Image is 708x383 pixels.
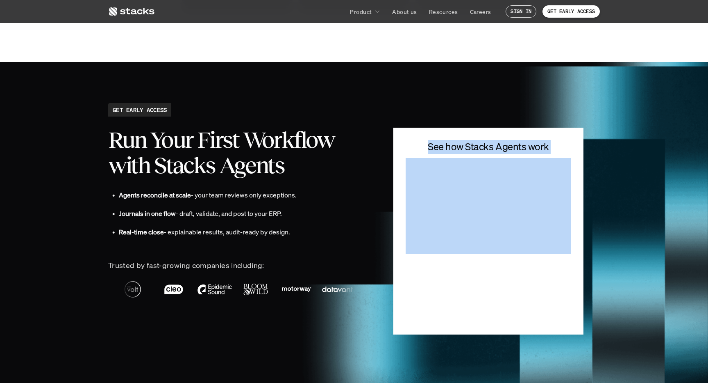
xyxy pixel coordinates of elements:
a: SIGN IN [506,5,536,18]
p: • [112,189,115,201]
p: GET EARLY ACCESS [547,9,595,14]
a: About us [387,4,422,19]
p: - your team reviews only exceptions. [119,189,369,201]
p: Product [350,7,372,16]
a: GET EARLY ACCESS [542,5,600,18]
a: Resources [424,4,463,19]
iframe: Form [406,158,571,253]
p: Resources [429,7,458,16]
a: Careers [465,4,496,19]
p: SIGN IN [511,9,531,14]
strong: Journals in one flow [119,209,176,218]
p: Careers [470,7,491,16]
strong: Real-time close [119,227,164,236]
p: - draft, validate, and post to your ERP. [119,208,369,220]
h2: GET EARLY ACCESS [113,105,167,114]
p: - explainable results, audit-ready by design. [119,226,369,238]
h2: Run Your First Workflow with Stacks Agents [108,127,369,178]
p: • [112,208,115,220]
p: About us [392,7,417,16]
h4: See how Stacks Agents work [422,140,555,154]
p: Trusted by fast-growing companies including: [108,259,369,271]
strong: Agents reconcile at scale [119,190,191,200]
p: • [112,226,115,238]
